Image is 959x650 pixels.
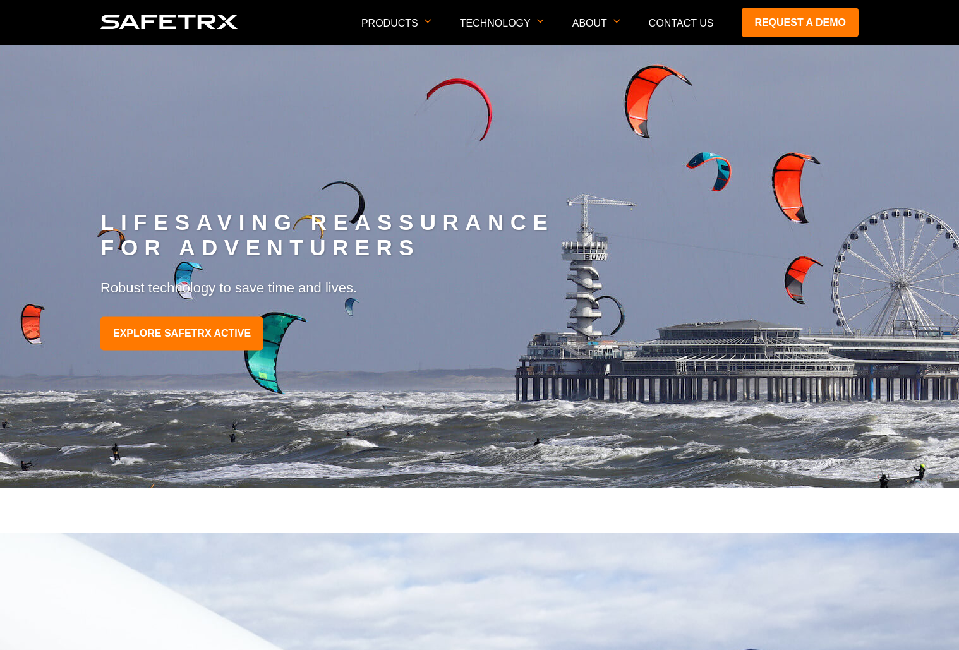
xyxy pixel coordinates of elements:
[100,15,238,29] img: logo SafeTrx
[649,18,714,28] a: Contact Us
[572,18,620,45] p: About
[361,18,431,45] p: Products
[100,317,263,351] a: EXPLORE SAFETRX ACTIVE
[613,19,620,23] img: arrow icon
[460,18,544,45] p: Technology
[425,19,431,23] img: arrow icon
[100,210,859,261] h2: LIFESAVING REASSURANCE FOR ADVENTURERS
[100,279,859,298] p: Robust technology to save time and lives.
[742,8,859,37] a: Request a demo
[537,19,544,23] img: arrow icon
